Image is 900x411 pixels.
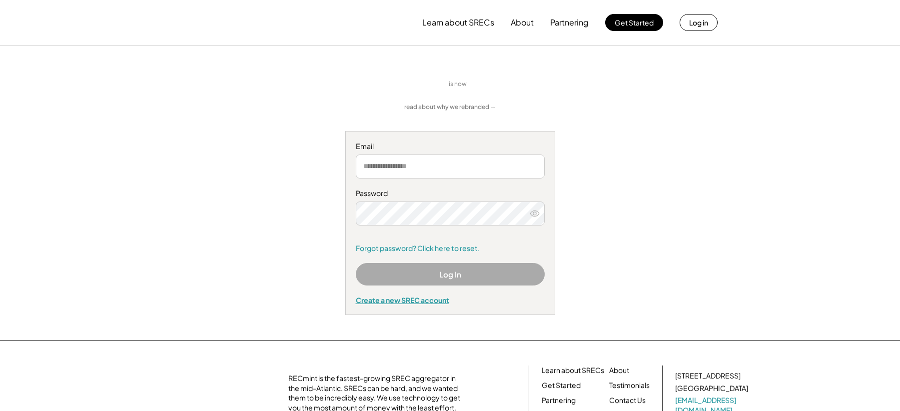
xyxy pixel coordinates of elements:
a: Partnering [542,395,576,405]
a: Testimonials [609,380,650,390]
a: Get Started [542,380,581,390]
div: Password [356,188,545,198]
a: Learn about SRECs [542,365,604,375]
button: Get Started [605,14,663,31]
img: yH5BAEAAAAALAAAAAABAAEAAAIBRAA7 [191,375,276,410]
a: Forgot password? Click here to reset. [356,243,545,253]
button: Log In [356,263,545,285]
button: Log in [680,14,718,31]
a: About [609,365,629,375]
a: Contact Us [609,395,646,405]
div: Email [356,141,545,151]
a: read about why we rebranded → [404,103,496,111]
img: yH5BAEAAAAALAAAAAABAAEAAAIBRAA7 [351,70,441,98]
div: [STREET_ADDRESS] [675,371,741,381]
div: is now [446,80,474,88]
div: Create a new SREC account [356,295,545,304]
button: Learn about SRECs [422,12,494,32]
img: yH5BAEAAAAALAAAAAABAAEAAAIBRAA7 [183,5,266,39]
div: [GEOGRAPHIC_DATA] [675,383,748,393]
button: About [511,12,534,32]
button: Partnering [550,12,589,32]
img: yH5BAEAAAAALAAAAAABAAEAAAIBRAA7 [479,79,549,89]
